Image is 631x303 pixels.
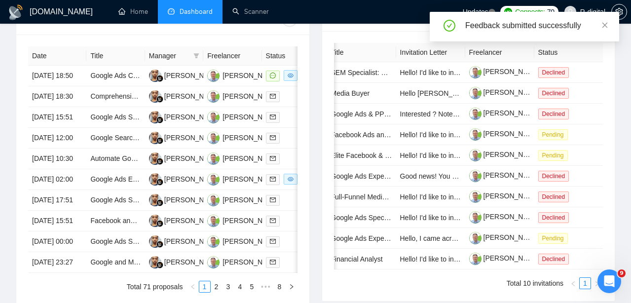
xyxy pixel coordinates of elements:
[90,217,315,225] a: Facebook and Google Ads Specialist for Lead Generation (Czech/Slovak)
[601,22,608,29] span: close
[28,66,86,86] td: [DATE] 18:50
[223,194,279,205] div: [PERSON_NAME]
[288,176,294,182] span: eye
[28,128,86,149] td: [DATE] 12:00
[258,281,274,293] span: •••
[469,149,482,161] img: c1Idtl1sL_ojuo0BAW6lnVbU7OTxrDYU7FneGCPoFyJniWx9-ph69Zd6FWc_LIL-5A
[207,111,220,123] img: RC
[193,53,199,59] span: filter
[331,255,383,263] a: Financial Analyst
[327,207,396,228] td: Google Ads Specialist - Search Ads / SA360
[207,237,279,245] a: RC[PERSON_NAME]
[164,257,221,267] div: [PERSON_NAME]
[270,155,276,161] span: mail
[149,111,161,123] img: YA
[327,104,396,124] td: Google Ads & PPC Expert, Conversion Optimization, GA4, Analytics for anti-scam recovery website
[207,194,220,206] img: RC
[164,153,221,164] div: [PERSON_NAME]
[223,257,279,267] div: [PERSON_NAME]
[469,233,540,241] a: [PERSON_NAME]
[327,124,396,145] td: Facebook Ads and Google Ads Expert Needed for Advertising Management
[538,151,572,159] a: Pending
[463,8,488,16] span: Updates
[504,8,512,16] img: upwork-logo.png
[235,281,246,292] a: 4
[612,8,627,16] span: setting
[579,277,591,289] li: 1
[270,218,276,224] span: mail
[469,192,540,200] a: [PERSON_NAME]
[327,145,396,166] td: Elite Facebook & Google Advertiser Needed for Brand Scaling
[591,277,603,289] button: right
[469,213,540,221] a: [PERSON_NAME]
[469,254,540,262] a: [PERSON_NAME]
[86,231,145,252] td: Google Ads Specialist Needed for Auto Detailing Campaign
[187,281,199,293] button: left
[164,174,221,185] div: [PERSON_NAME]
[207,71,279,79] a: RC[PERSON_NAME]
[611,4,627,20] button: setting
[538,255,573,263] a: Declined
[288,73,294,78] span: eye
[594,281,600,287] span: right
[190,284,196,290] span: left
[207,152,220,165] img: RC
[28,107,86,128] td: [DATE] 15:51
[270,73,276,78] span: message
[28,211,86,231] td: [DATE] 15:51
[86,107,145,128] td: Google Ads Specialist Needed for Campaign Management
[127,281,183,293] li: Total 71 proposals
[149,258,221,265] a: YA[PERSON_NAME]
[207,133,279,141] a: RC[PERSON_NAME]
[465,20,607,32] div: Feedback submitted successfully
[28,252,86,273] td: [DATE] 23:27
[207,175,279,183] a: RC[PERSON_NAME]
[207,113,279,120] a: RC[PERSON_NAME]
[207,215,220,227] img: RC
[207,132,220,144] img: RC
[156,75,163,82] img: gigradar-bm.png
[327,228,396,249] td: Google Ads Expert Needed to Audit, Optimize, and Manage Local Campaigns for Medical Spa
[469,151,540,158] a: [PERSON_NAME]
[270,93,276,99] span: mail
[156,179,163,186] img: gigradar-bm.png
[258,281,274,293] li: Next 5 Pages
[149,113,221,120] a: YA[PERSON_NAME]
[538,109,569,119] span: Declined
[538,110,573,117] a: Declined
[469,128,482,141] img: c1Idtl1sL_ojuo0BAW6lnVbU7OTxrDYU7FneGCPoFyJniWx9-ph69Zd6FWc_LIL-5A
[223,215,279,226] div: [PERSON_NAME]
[327,249,396,269] td: Financial Analyst
[149,71,221,79] a: YA[PERSON_NAME]
[149,90,161,103] img: YA
[465,43,534,62] th: Freelancer
[28,46,86,66] th: Date
[90,113,269,121] a: Google Ads Specialist Needed for Campaign Management
[538,67,569,78] span: Declined
[223,91,279,102] div: [PERSON_NAME]
[164,70,221,81] div: [PERSON_NAME]
[567,8,574,15] span: user
[286,281,297,293] li: Next Page
[580,278,591,289] a: 1
[469,130,540,138] a: [PERSON_NAME]
[164,112,221,122] div: [PERSON_NAME]
[247,281,258,292] a: 5
[164,215,221,226] div: [PERSON_NAME]
[444,20,455,32] span: check-circle
[90,92,220,100] a: Comprehensive Google Ads Audit Needed
[149,237,221,245] a: YA[PERSON_NAME]
[86,66,145,86] td: Google Ads Campaign Management Services Needed
[469,66,482,78] img: c1Idtl1sL_ojuo0BAW6lnVbU7OTxrDYU7FneGCPoFyJniWx9-ph69Zd6FWc_LIL-5A
[223,132,279,143] div: [PERSON_NAME]
[223,236,279,247] div: [PERSON_NAME]
[538,233,568,244] span: Pending
[469,88,540,96] a: [PERSON_NAME]
[538,192,573,200] a: Declined
[8,4,24,20] img: logo
[164,91,221,102] div: [PERSON_NAME]
[156,220,163,227] img: gigradar-bm.png
[149,154,221,162] a: YA[PERSON_NAME]
[28,190,86,211] td: [DATE] 17:51
[591,277,603,289] li: Next Page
